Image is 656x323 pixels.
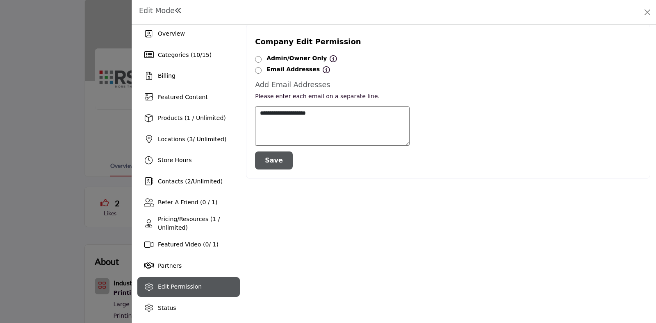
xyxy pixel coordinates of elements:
span: 10 [193,52,200,58]
p: Please enter each email on a separate line. [255,92,641,101]
span: 15 [202,52,210,58]
span: 0 [205,241,209,248]
button: Close [642,7,653,18]
span: Refer A Friend (0 / 1) [158,199,217,206]
span: Partners [158,262,182,269]
div: Admin/Owner Only [266,54,327,63]
span: Featured Content [158,94,208,100]
span: Overview [158,30,185,37]
span: Store Hours [158,157,191,163]
span: Products (1 / Unlimited) [158,115,226,121]
span: Contacts ( / ) [158,178,223,185]
span: 3 [189,136,193,142]
div: Company Edit Permission [255,36,641,47]
span: Featured Video ( / 1) [158,241,219,248]
h5: Add Email Addresses [255,81,641,89]
button: Save [255,151,293,169]
span: Locations ( / Unlimited) [158,136,226,142]
span: Status [158,305,176,311]
span: Billing [158,72,175,79]
span: Categories ( / ) [158,52,212,58]
span: Pricing/Resources (1 / Unlimited) [158,216,220,231]
h1: Edit Mode [139,7,182,15]
span: Edit Permission [158,283,202,290]
span: Unlimited [193,178,220,185]
span: 2 [187,178,191,185]
div: Email Addresses [266,65,320,74]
